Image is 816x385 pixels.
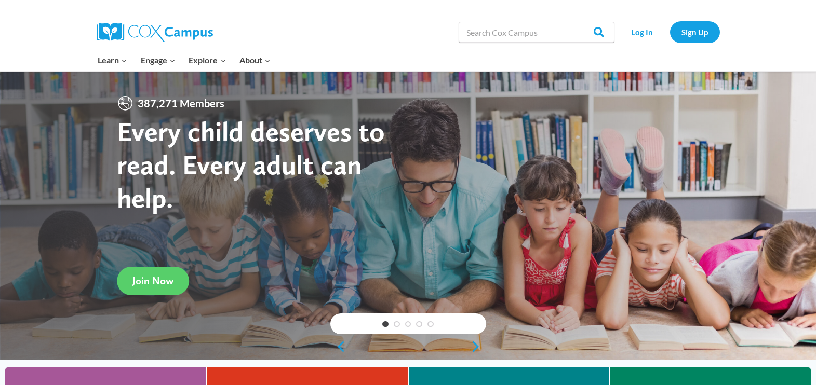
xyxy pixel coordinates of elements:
strong: Every child deserves to read. Every adult can help. [117,115,385,214]
a: next [471,340,486,353]
span: Join Now [132,274,173,287]
span: 387,271 Members [133,95,229,112]
a: 1 [382,321,389,327]
span: Explore [189,53,226,67]
span: Learn [98,53,127,67]
a: Log In [620,21,665,43]
span: About [239,53,271,67]
a: 4 [416,321,422,327]
img: Cox Campus [97,23,213,42]
a: Sign Up [670,21,720,43]
div: content slider buttons [330,336,486,357]
input: Search Cox Campus [459,22,614,43]
a: 3 [405,321,411,327]
a: Join Now [117,267,189,295]
nav: Primary Navigation [91,49,277,71]
span: Engage [141,53,176,67]
a: previous [330,340,346,353]
a: 2 [394,321,400,327]
a: 5 [427,321,434,327]
nav: Secondary Navigation [620,21,720,43]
